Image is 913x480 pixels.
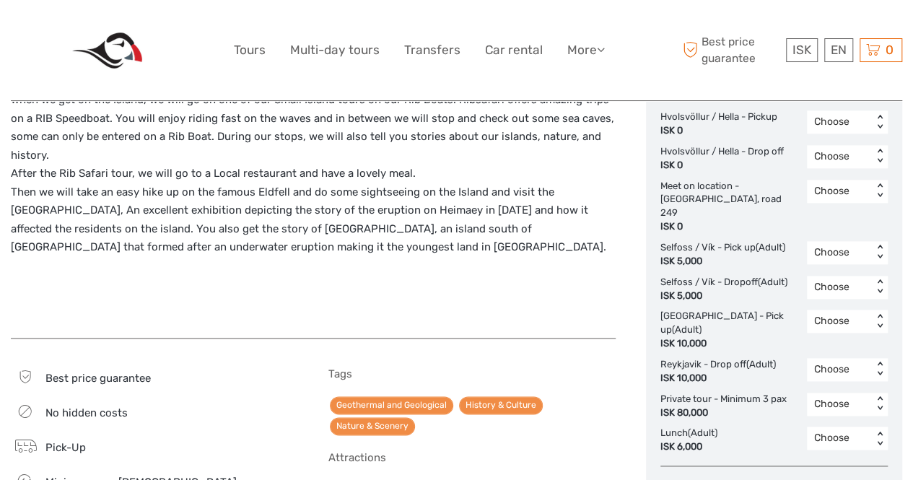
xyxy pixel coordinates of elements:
[874,314,886,329] div: < >
[72,32,142,69] img: 455-fc339101-563c-49f4-967d-c54edcb1c401_logo_big.jpg
[485,40,543,61] a: Car rental
[660,220,800,234] div: ISK 0
[792,43,811,57] span: ISK
[660,406,787,420] div: ISK 80,000
[814,184,865,198] div: Choose
[874,245,886,261] div: < >
[330,396,453,414] a: Geothermal and Geological
[660,440,717,454] div: ISK 6,000
[814,314,865,328] div: Choose
[660,427,725,454] div: Lunch (Adult)
[814,280,865,294] div: Choose
[660,372,776,385] div: ISK 10,000
[814,397,865,411] div: Choose
[660,180,807,234] div: Meet on location - [GEOGRAPHIC_DATA], road 249
[874,183,886,198] div: < >
[874,115,886,130] div: < >
[874,396,886,411] div: < >
[660,159,784,173] div: ISK 0
[660,145,791,173] div: Hvolsvöllur / Hella - Drop off
[660,289,787,303] div: ISK 5,000
[874,431,886,446] div: < >
[459,396,543,414] a: History & Culture
[234,40,266,61] a: Tours
[814,115,865,129] div: Choose
[330,417,415,435] a: Nature & Scenery
[404,40,460,61] a: Transfers
[290,40,380,61] a: Multi-day tours
[874,149,886,164] div: < >
[660,393,794,420] div: Private tour - Minimum 3 pax
[660,110,785,138] div: Hvolsvöllur / Hella - Pickup
[660,124,777,138] div: ISK 0
[814,149,865,164] div: Choose
[45,406,128,419] span: No hidden costs
[660,337,800,351] div: ISK 10,000
[874,362,886,378] div: < >
[874,279,886,294] div: < >
[45,372,151,385] span: Best price guarantee
[814,431,865,445] div: Choose
[660,255,785,269] div: ISK 5,000
[660,310,807,351] div: [GEOGRAPHIC_DATA] - Pick up (Adult)
[328,451,616,464] h5: Attractions
[679,34,782,66] span: Best price guarantee
[814,362,865,377] div: Choose
[660,241,792,269] div: Selfoss / Vík - Pick up (Adult)
[814,245,865,260] div: Choose
[166,22,183,40] button: Open LiveChat chat widget
[20,25,163,37] p: We're away right now. Please check back later!
[660,276,795,303] div: Selfoss / Vík - Dropoff (Adult)
[45,441,86,454] span: Pick-Up
[883,43,896,57] span: 0
[567,40,605,61] a: More
[660,358,783,385] div: Reykjavik - Drop off (Adult)
[328,367,616,380] h5: Tags
[824,38,853,62] div: EN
